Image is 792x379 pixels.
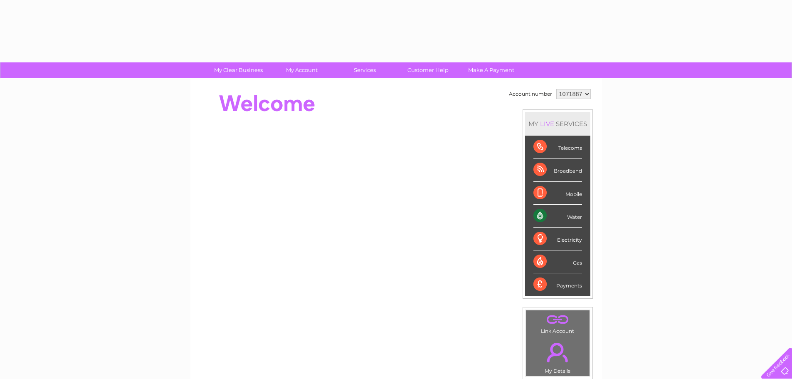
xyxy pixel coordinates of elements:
[331,62,399,78] a: Services
[528,312,587,327] a: .
[533,228,582,250] div: Electricity
[533,250,582,273] div: Gas
[533,205,582,228] div: Water
[538,120,556,128] div: LIVE
[526,336,590,377] td: My Details
[526,310,590,336] td: Link Account
[525,112,590,136] div: MY SERVICES
[267,62,336,78] a: My Account
[507,87,554,101] td: Account number
[204,62,273,78] a: My Clear Business
[533,273,582,296] div: Payments
[457,62,526,78] a: Make A Payment
[394,62,462,78] a: Customer Help
[533,159,582,181] div: Broadband
[528,338,587,367] a: .
[533,182,582,205] div: Mobile
[533,136,582,159] div: Telecoms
